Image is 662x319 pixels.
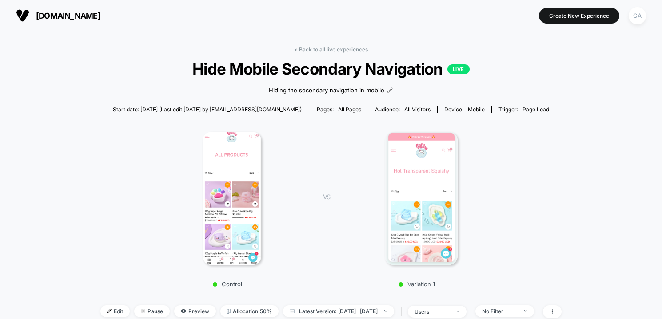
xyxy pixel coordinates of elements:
div: users [415,308,450,315]
span: Preview [174,305,216,317]
span: [DOMAIN_NAME] [36,11,100,20]
img: Control main [203,132,261,265]
img: rebalance [227,309,231,314]
span: Start date: [DATE] (Last edit [DATE] by [EMAIL_ADDRESS][DOMAIN_NAME]) [113,106,302,113]
span: all pages [338,106,361,113]
div: Trigger: [498,106,549,113]
img: end [457,311,460,312]
span: Page Load [522,106,549,113]
img: edit [107,309,112,313]
button: Create New Experience [539,8,619,24]
button: [DOMAIN_NAME] [13,8,103,23]
span: Device: [437,106,491,113]
p: LIVE [447,64,470,74]
span: Pause [134,305,170,317]
span: | [399,305,408,318]
div: CA [629,7,646,24]
span: Latest Version: [DATE] - [DATE] [283,305,394,317]
img: end [524,310,527,312]
div: Audience: [375,106,431,113]
span: All Visitors [404,106,431,113]
button: CA [626,7,649,25]
img: end [384,310,387,312]
img: calendar [290,309,295,313]
span: Allocation: 50% [220,305,279,317]
span: mobile [468,106,485,113]
p: Control [150,280,305,287]
div: Pages: [317,106,361,113]
div: No Filter [482,308,518,315]
img: end [141,309,145,313]
img: Visually logo [16,9,29,22]
span: Hiding the secondary navigation in mobile [269,86,384,95]
span: VS [323,193,330,201]
p: Variation 1 [339,280,495,287]
a: < Back to all live experiences [294,46,368,53]
span: Hide Mobile Secondary Navigation [124,59,538,78]
span: Edit [100,305,130,317]
img: Variation 1 main [385,132,458,265]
